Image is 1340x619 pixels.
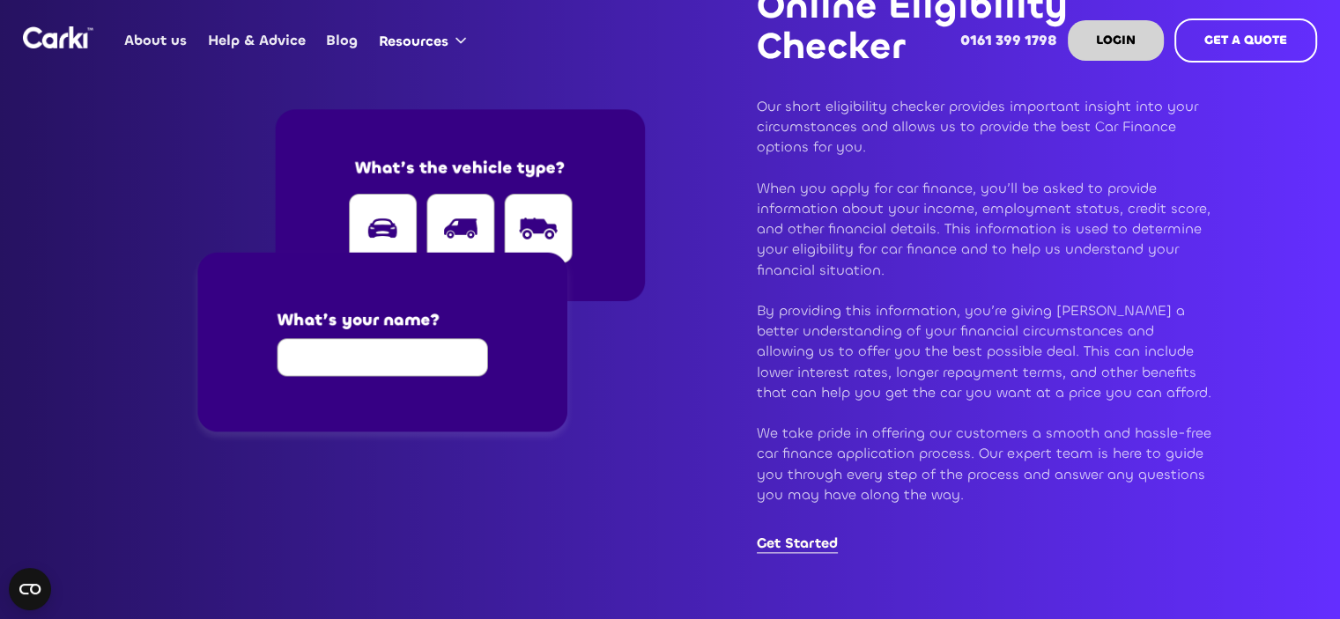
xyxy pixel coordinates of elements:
[9,568,51,610] button: Open CMP widget
[1174,18,1317,63] a: GET A QUOTE
[23,26,93,48] a: home
[197,6,315,75] a: Help & Advice
[23,26,93,48] img: Logo
[115,6,197,75] a: About us
[757,534,838,553] a: Get Started
[960,31,1057,49] strong: 0161 399 1798
[757,96,1213,505] p: Our short eligibility checker provides important insight into your circumstances and allows us to...
[1204,32,1287,48] strong: GET A QUOTE
[1068,20,1164,61] a: LOGIN
[316,6,368,75] a: Blog
[1096,32,1136,48] strong: LOGIN
[368,7,484,74] div: Resources
[951,6,1068,75] a: 0161 399 1798
[379,32,448,51] div: Resources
